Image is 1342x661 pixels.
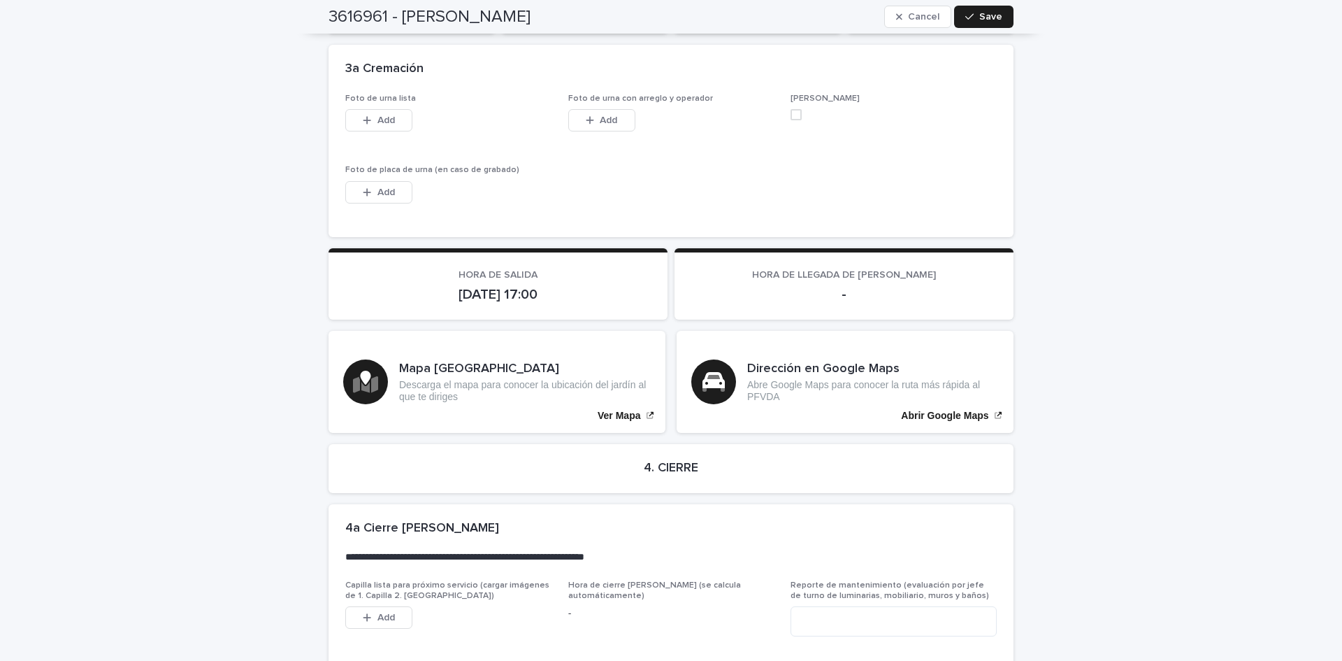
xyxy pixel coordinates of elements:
[791,94,860,103] span: [PERSON_NAME]
[377,613,395,623] span: Add
[345,94,416,103] span: Foto de urna lista
[979,12,1002,22] span: Save
[345,181,412,204] button: Add
[568,606,774,621] p: -
[345,581,549,599] span: Capilla lista para próximo servicio (cargar imágenes de 1. Capilla 2. [GEOGRAPHIC_DATA])
[791,581,989,599] span: Reporte de mantenimiento (evaluación por jefe de turno de luminarias, mobiliario, muros y baños)
[377,187,395,197] span: Add
[908,12,939,22] span: Cancel
[901,410,988,422] p: Abrir Google Maps
[345,166,519,174] span: Foto de placa de urna (en caso de grabado)
[644,461,698,476] h2: 4. CIERRE
[345,606,412,629] button: Add
[884,6,951,28] button: Cancel
[399,362,651,377] h3: Mapa [GEOGRAPHIC_DATA]
[329,331,665,433] a: Ver Mapa
[345,521,499,536] h2: 4a Cierre [PERSON_NAME]
[598,410,640,422] p: Ver Mapa
[377,115,395,125] span: Add
[752,270,936,280] span: HORA DE LLEGADA DE [PERSON_NAME]
[345,286,651,303] p: [DATE] 17:00
[399,379,651,403] p: Descarga el mapa para conocer la ubicación del jardín al que te diriges
[568,109,635,132] button: Add
[345,62,424,77] h2: 3a Cremación
[568,581,741,599] span: Hora de cierre [PERSON_NAME] (se calcula automáticamente)
[691,286,997,303] p: -
[345,109,412,132] button: Add
[747,379,999,403] p: Abre Google Maps para conocer la ruta más rápida al PFVDA
[459,270,537,280] span: HORA DE SALIDA
[954,6,1013,28] button: Save
[329,7,531,27] h2: 3616961 - [PERSON_NAME]
[747,362,999,377] h3: Dirección en Google Maps
[677,331,1013,433] a: Abrir Google Maps
[568,94,713,103] span: Foto de urna con arreglo y operador
[600,115,617,125] span: Add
